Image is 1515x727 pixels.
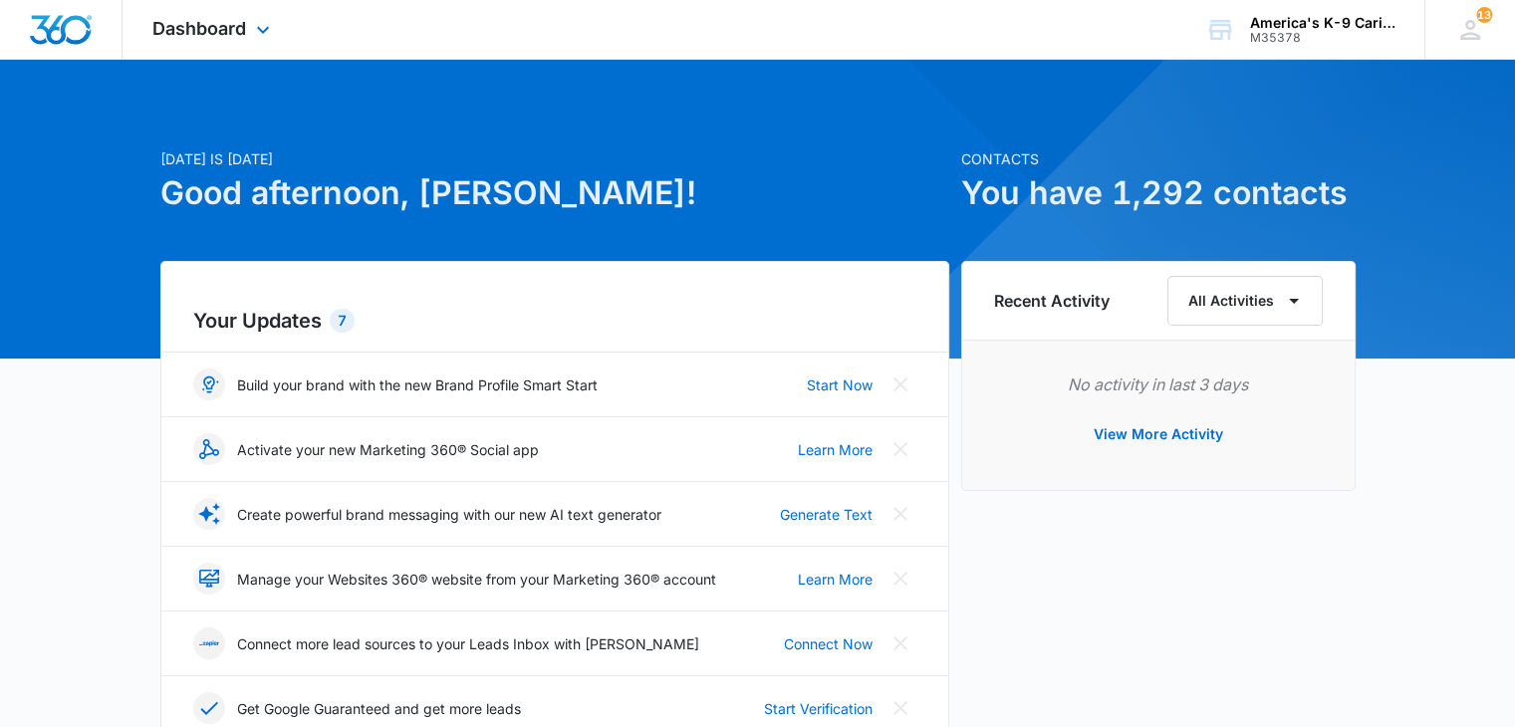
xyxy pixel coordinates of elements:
p: Activate your new Marketing 360® Social app [237,439,539,460]
p: Build your brand with the new Brand Profile Smart Start [237,374,598,395]
p: Contacts [961,148,1356,169]
button: Close [884,433,916,465]
a: Generate Text [780,504,873,525]
p: [DATE] is [DATE] [160,148,949,169]
p: Create powerful brand messaging with our new AI text generator [237,504,661,525]
div: notifications count [1476,7,1492,23]
h1: Good afternoon, [PERSON_NAME]! [160,169,949,217]
h2: Your Updates [193,306,916,336]
div: 7 [330,309,355,333]
h1: You have 1,292 contacts [961,169,1356,217]
a: Learn More [798,569,873,590]
p: Connect more lead sources to your Leads Inbox with [PERSON_NAME] [237,633,699,654]
button: Close [884,498,916,530]
span: Dashboard [152,18,246,39]
p: Get Google Guaranteed and get more leads [237,698,521,719]
p: Manage your Websites 360® website from your Marketing 360® account [237,569,716,590]
button: All Activities [1167,276,1323,326]
button: Close [884,368,916,400]
button: Close [884,563,916,595]
div: account name [1250,15,1395,31]
div: account id [1250,31,1395,45]
a: Learn More [798,439,873,460]
span: 13 [1476,7,1492,23]
a: Start Verification [764,698,873,719]
button: View More Activity [1074,410,1243,458]
a: Connect Now [784,633,873,654]
button: Close [884,627,916,659]
a: Start Now [807,374,873,395]
button: Close [884,692,916,724]
p: No activity in last 3 days [994,372,1323,396]
h6: Recent Activity [994,289,1110,313]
